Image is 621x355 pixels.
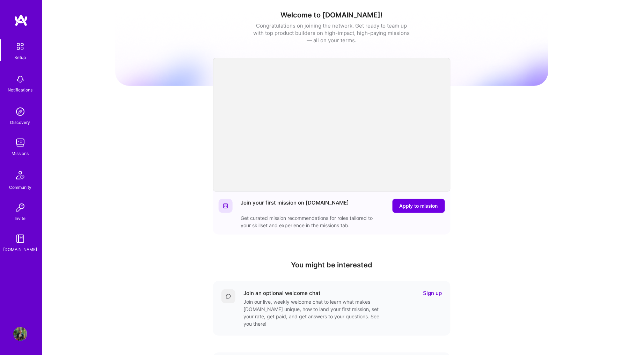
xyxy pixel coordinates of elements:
img: setup [13,39,28,54]
div: Invite [15,215,26,222]
div: Community [9,184,31,191]
a: Sign up [423,289,442,297]
div: Missions [12,150,29,157]
div: Join our live, weekly welcome chat to learn what makes [DOMAIN_NAME] unique, how to land your fir... [244,298,383,327]
img: Comment [226,294,231,299]
iframe: video [213,58,451,192]
img: guide book [13,232,27,246]
div: Setup [15,54,26,61]
div: Discovery [10,119,30,126]
div: Notifications [8,86,33,94]
img: discovery [13,105,27,119]
span: Apply to mission [400,202,438,209]
div: Join an optional welcome chat [244,289,321,297]
div: [DOMAIN_NAME] [3,246,37,253]
h1: Welcome to [DOMAIN_NAME]! [115,11,548,19]
div: Get curated mission recommendations for roles tailored to your skillset and experience in the mis... [241,214,381,229]
img: Invite [13,201,27,215]
img: Community [12,167,29,184]
img: User Avatar [13,327,27,341]
img: logo [14,14,28,27]
div: Join your first mission on [DOMAIN_NAME] [241,199,349,213]
img: teamwork [13,136,27,150]
h4: You might be interested [213,261,451,269]
a: User Avatar [12,327,29,341]
button: Apply to mission [393,199,445,213]
img: Website [223,203,228,209]
img: bell [13,72,27,86]
div: Congratulations on joining the network. Get ready to team up with top product builders on high-im... [253,22,410,44]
